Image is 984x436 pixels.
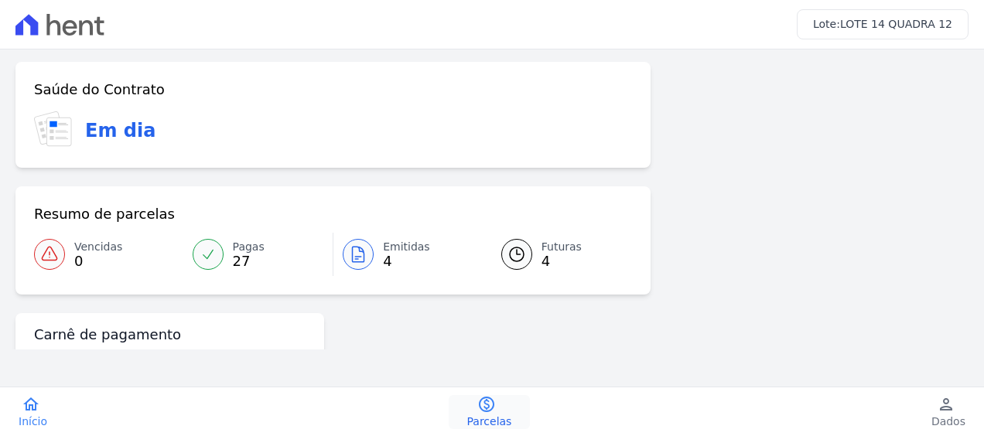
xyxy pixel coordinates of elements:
[85,117,155,145] h3: Em dia
[449,395,531,429] a: paidParcelas
[34,325,181,344] h3: Carnê de pagamento
[937,395,955,414] i: person
[19,414,47,429] span: Início
[913,395,984,429] a: personDados
[483,233,633,276] a: Futuras 4
[233,239,265,255] span: Pagas
[233,255,265,267] span: 27
[74,255,122,267] span: 0
[22,395,40,414] i: home
[840,18,952,30] span: LOTE 14 QUADRA 12
[542,239,582,255] span: Futuras
[383,255,430,267] span: 4
[383,239,430,255] span: Emitidas
[467,414,512,429] span: Parcelas
[74,239,122,255] span: Vencidas
[34,233,183,276] a: Vencidas 0
[813,16,952,32] h3: Lote:
[477,395,496,414] i: paid
[34,205,175,223] h3: Resumo de parcelas
[183,233,333,276] a: Pagas 27
[34,80,165,99] h3: Saúde do Contrato
[333,233,483,276] a: Emitidas 4
[542,255,582,267] span: 4
[931,414,965,429] span: Dados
